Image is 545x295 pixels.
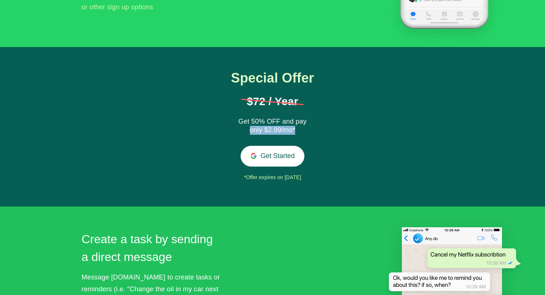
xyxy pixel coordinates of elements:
[82,3,153,11] span: or other sign up options
[82,230,219,266] h2: Create a task by sending a direct message
[215,172,330,183] div: *Offer expires on [DATE]
[241,146,305,166] button: Get Started
[241,96,304,107] h1: $72 / Year
[235,117,310,135] div: Get 50% OFF and pay only $2.99/mo*
[215,71,330,86] h1: Special Offer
